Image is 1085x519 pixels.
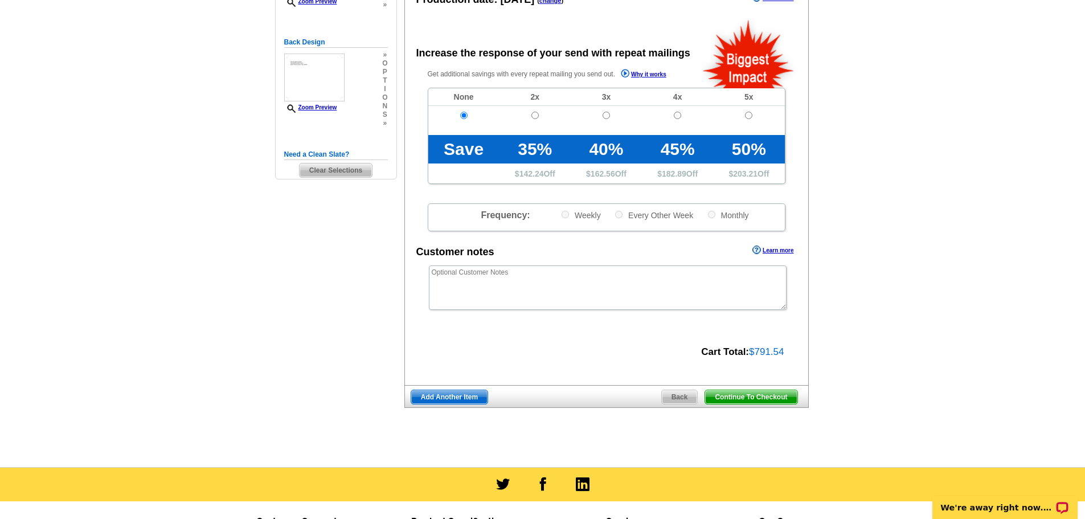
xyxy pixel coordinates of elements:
label: Weekly [560,210,601,220]
a: Add Another Item [411,390,488,404]
td: 5x [713,88,784,106]
iframe: LiveChat chat widget [925,483,1085,519]
span: t [382,76,387,85]
a: Back [661,390,698,404]
td: 50% [713,135,784,164]
img: small-thumb.jpg [284,54,345,101]
span: Back [662,390,698,404]
a: Zoom Preview [284,104,337,111]
td: 2x [499,88,571,106]
td: Save [428,135,499,164]
span: » [382,1,387,9]
p: Get additional savings with every repeat mailing you send out. [428,68,691,81]
label: Monthly [707,210,749,220]
span: o [382,93,387,102]
a: Why it works [621,69,666,81]
a: Learn more [752,246,793,255]
div: Customer notes [416,244,494,260]
h5: Back Design [284,37,388,48]
span: » [382,51,387,59]
div: Increase the response of your send with repeat mailings [416,46,690,61]
span: 162.56 [591,169,615,178]
input: Weekly [562,211,569,218]
td: 40% [571,135,642,164]
input: Every Other Week [615,211,623,218]
input: Monthly [708,211,715,218]
span: » [382,119,387,128]
td: $ Off [642,164,713,183]
td: 3x [571,88,642,106]
td: 45% [642,135,713,164]
img: biggestImpact.png [702,18,796,88]
span: s [382,111,387,119]
td: 35% [499,135,571,164]
td: $ Off [713,164,784,183]
span: i [382,85,387,93]
span: n [382,102,387,111]
span: Frequency: [481,210,530,220]
td: $ Off [571,164,642,183]
span: o [382,59,387,68]
span: 203.21 [733,169,758,178]
label: Every Other Week [614,210,693,220]
td: 4x [642,88,713,106]
td: None [428,88,499,106]
span: p [382,68,387,76]
span: 182.89 [662,169,686,178]
h5: Need a Clean Slate? [284,149,388,160]
span: 142.24 [519,169,544,178]
strong: Cart Total: [701,346,749,357]
td: $ Off [499,164,571,183]
span: Clear Selections [300,164,372,177]
span: $791.54 [749,346,784,357]
span: Continue To Checkout [705,390,797,404]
